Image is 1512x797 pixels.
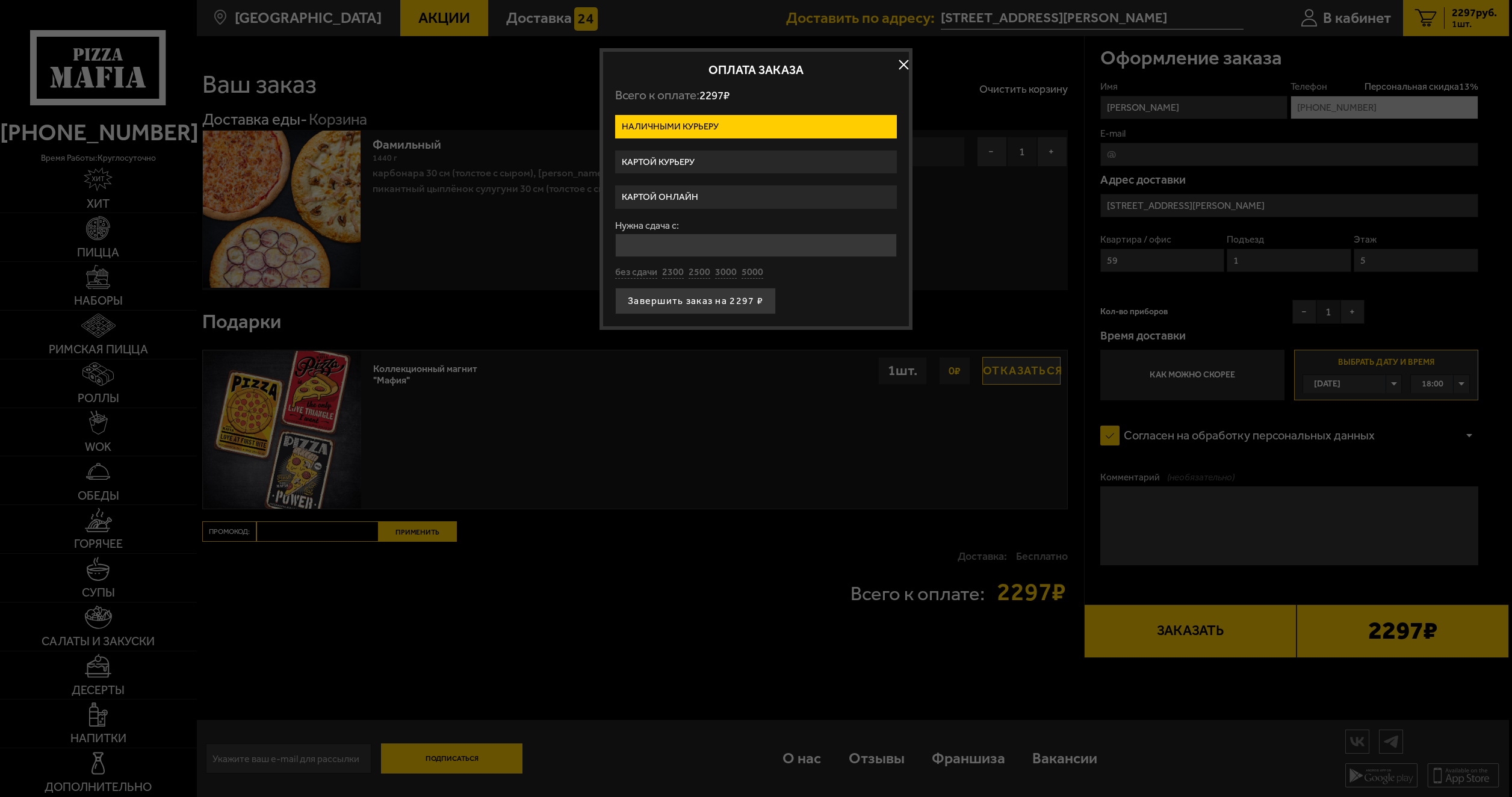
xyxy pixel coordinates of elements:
button: без сдачи [615,266,657,279]
button: 2500 [689,266,710,279]
span: 2297 ₽ [699,88,730,102]
label: Наличными курьеру [615,115,897,138]
label: Картой онлайн [615,185,897,209]
button: 3000 [715,266,737,279]
h2: Оплата заказа [615,64,897,76]
label: Картой курьеру [615,150,897,174]
button: 2300 [662,266,684,279]
label: Нужна сдача с: [615,221,897,231]
button: Завершить заказ на 2297 ₽ [615,288,776,314]
button: 5000 [742,266,763,279]
p: Всего к оплате: [615,88,897,103]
